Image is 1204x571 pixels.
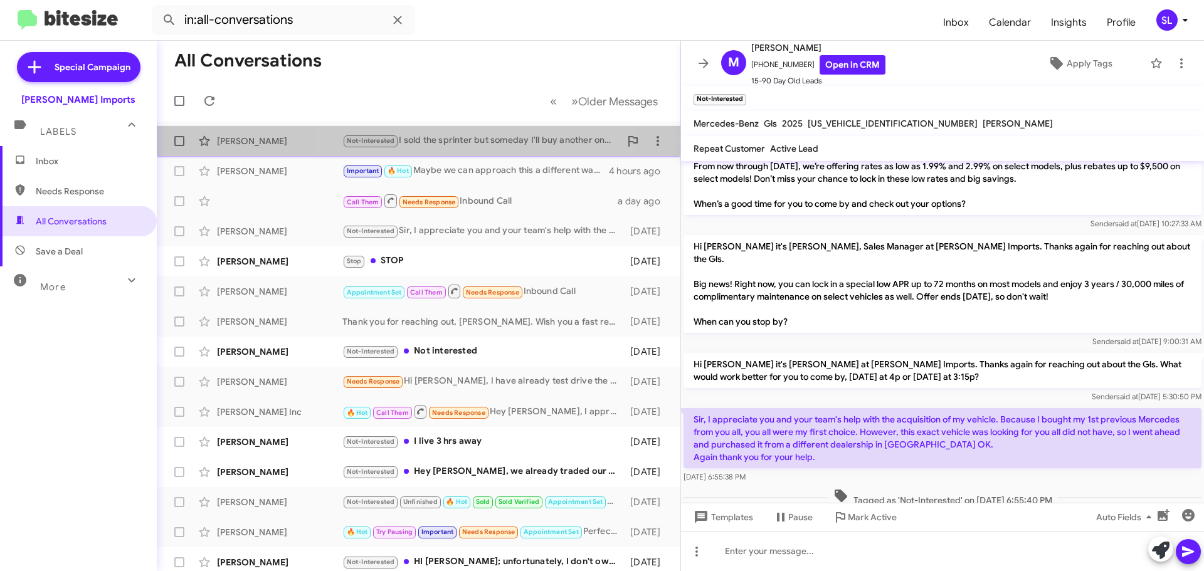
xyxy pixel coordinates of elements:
[347,198,379,206] span: Call Them
[751,55,885,75] span: [PHONE_NUMBER]
[342,344,624,359] div: Not interested
[421,528,454,536] span: Important
[751,40,885,55] span: [PERSON_NAME]
[624,255,670,268] div: [DATE]
[347,227,395,235] span: Not-Interested
[347,167,379,175] span: Important
[681,506,763,528] button: Templates
[217,315,342,328] div: [PERSON_NAME]
[694,94,746,105] small: Not-Interested
[770,143,818,154] span: Active Lead
[1146,9,1190,31] button: SL
[342,404,624,419] div: Hey [PERSON_NAME], I appreciate your time and follow up but at $21,000. I am going to pass.
[691,506,753,528] span: Templates
[217,135,342,147] div: [PERSON_NAME]
[403,198,456,206] span: Needs Response
[979,4,1041,41] a: Calendar
[624,225,670,238] div: [DATE]
[788,506,813,528] span: Pause
[217,436,342,448] div: [PERSON_NAME]
[684,353,1201,388] p: Hi [PERSON_NAME] it's [PERSON_NAME] at [PERSON_NAME] Imports. Thanks again for reaching out about...
[828,488,1057,506] span: Tagged as 'Not-Interested' on [DATE] 6:55:40 PM
[342,525,624,539] div: Perfect. Thank you.
[694,143,765,154] span: Repeat Customer
[624,345,670,358] div: [DATE]
[376,409,409,417] span: Call Them
[543,88,665,114] nav: Page navigation example
[347,437,395,446] span: Not-Interested
[347,257,362,265] span: Stop
[36,155,142,167] span: Inbox
[347,347,395,355] span: Not-Interested
[499,498,540,506] span: Sold Verified
[410,288,443,296] span: Call Them
[763,506,823,528] button: Pause
[564,88,665,114] button: Next
[376,528,413,536] span: Try Pausing
[347,468,395,476] span: Not-Interested
[524,528,579,536] span: Appointment Set
[624,556,670,568] div: [DATE]
[808,118,978,129] span: [US_VEHICLE_IDENTIFICATION_NUMBER]
[217,225,342,238] div: [PERSON_NAME]
[342,464,624,479] div: Hey [PERSON_NAME], we already traded our vehicle for a new one. Thanks though
[55,61,130,73] span: Special Campaign
[1067,52,1112,75] span: Apply Tags
[347,137,395,145] span: Not-Interested
[388,167,409,175] span: 🔥 Hot
[782,118,803,129] span: 2025
[933,4,979,41] span: Inbox
[618,195,670,207] div: a day ago
[347,528,368,536] span: 🔥 Hot
[1090,219,1201,228] span: Sender [DATE] 10:27:33 AM
[217,255,342,268] div: [PERSON_NAME]
[347,409,368,417] span: 🔥 Hot
[17,52,140,82] a: Special Campaign
[1041,4,1097,41] a: Insights
[1086,506,1166,528] button: Auto Fields
[624,315,670,328] div: [DATE]
[1116,392,1138,401] span: said at
[21,93,135,106] div: [PERSON_NAME] Imports
[542,88,564,114] button: Previous
[466,288,519,296] span: Needs Response
[550,93,557,109] span: «
[684,408,1201,468] p: Sir, I appreciate you and your team's help with the acquisition of my vehicle. Because I bought m...
[347,558,395,566] span: Not-Interested
[217,466,342,478] div: [PERSON_NAME]
[432,409,485,417] span: Needs Response
[36,215,107,228] span: All Conversations
[1092,337,1201,346] span: Sender [DATE] 9:00:31 AM
[152,5,415,35] input: Search
[342,495,624,509] div: Ok. I'll let you know as soon as I get the responses from our lenders. We'll be in touch!
[624,436,670,448] div: [DATE]
[624,375,670,388] div: [DATE]
[36,245,83,258] span: Save a Deal
[342,164,609,178] div: Maybe we can approach this a different way. I can send you a form that will give us a fairly good...
[571,93,578,109] span: »
[217,165,342,177] div: [PERSON_NAME]
[1097,4,1146,41] a: Profile
[342,315,624,328] div: Thank you for reaching out, [PERSON_NAME]. Wish you a fast recovery and we will talk soon.
[624,406,670,418] div: [DATE]
[1015,52,1144,75] button: Apply Tags
[848,506,897,528] span: Mark Active
[684,117,1201,215] p: Hi [PERSON_NAME], it’s [PERSON_NAME], Sales Manager at [PERSON_NAME] Imports. Thanks again for re...
[342,254,624,268] div: STOP
[624,496,670,508] div: [DATE]
[40,281,66,293] span: More
[217,556,342,568] div: [PERSON_NAME]
[342,193,618,209] div: Inbound Call
[40,126,77,137] span: Labels
[217,526,342,538] div: [PERSON_NAME]
[624,466,670,478] div: [DATE]
[983,118,1053,129] span: [PERSON_NAME]
[446,498,467,506] span: 🔥 Hot
[684,472,746,481] span: [DATE] 6:55:38 PM
[403,498,438,506] span: Unfinished
[820,55,885,75] a: Open in CRM
[217,345,342,358] div: [PERSON_NAME]
[1156,9,1178,31] div: SL
[36,185,142,197] span: Needs Response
